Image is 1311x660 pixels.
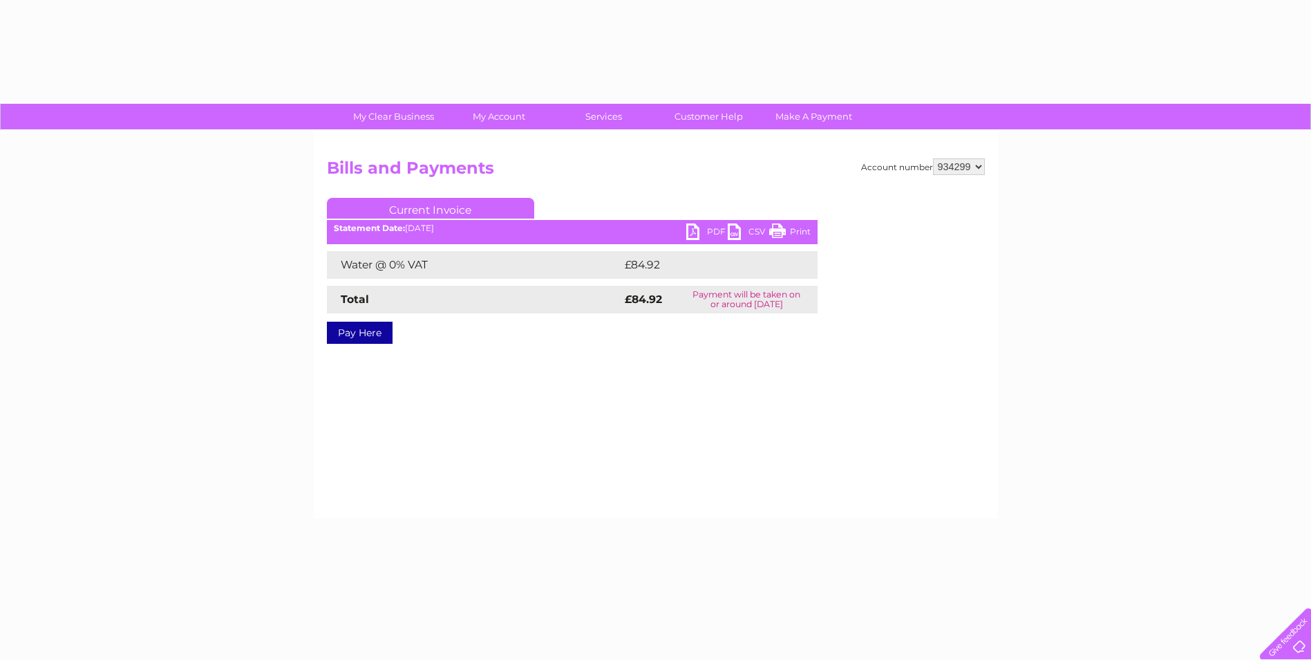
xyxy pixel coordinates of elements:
[337,104,451,129] a: My Clear Business
[621,251,790,279] td: £84.92
[341,293,369,306] strong: Total
[757,104,871,129] a: Make A Payment
[327,251,621,279] td: Water @ 0% VAT
[769,223,811,244] a: Print
[327,158,985,185] h2: Bills and Payments
[334,223,405,233] b: Statement Date:
[676,286,818,313] td: Payment will be taken on or around [DATE]
[442,104,556,129] a: My Account
[861,158,985,175] div: Account number
[686,223,728,244] a: PDF
[625,293,662,306] strong: £84.92
[652,104,766,129] a: Customer Help
[547,104,661,129] a: Services
[327,223,818,233] div: [DATE]
[327,198,534,219] a: Current Invoice
[327,322,393,344] a: Pay Here
[728,223,769,244] a: CSV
